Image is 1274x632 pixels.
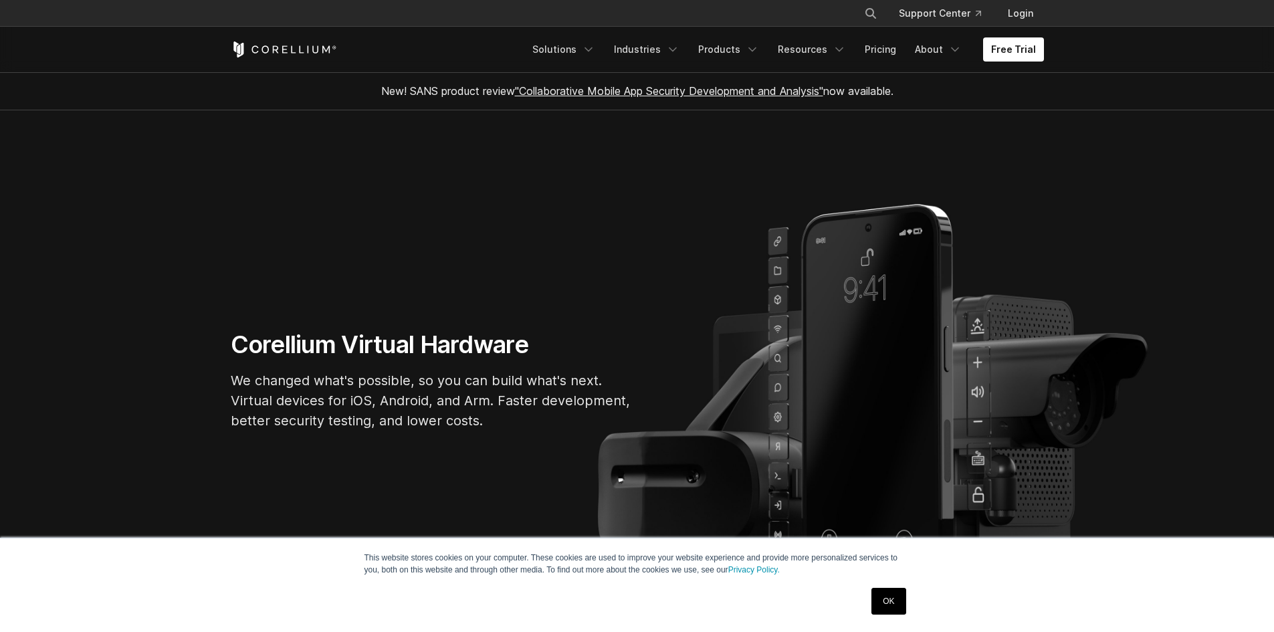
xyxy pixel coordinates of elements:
[606,37,687,62] a: Industries
[857,37,904,62] a: Pricing
[515,84,823,98] a: "Collaborative Mobile App Security Development and Analysis"
[848,1,1044,25] div: Navigation Menu
[231,330,632,360] h1: Corellium Virtual Hardware
[381,84,893,98] span: New! SANS product review now available.
[859,1,883,25] button: Search
[888,1,992,25] a: Support Center
[231,371,632,431] p: We changed what's possible, so you can build what's next. Virtual devices for iOS, Android, and A...
[983,37,1044,62] a: Free Trial
[728,565,780,574] a: Privacy Policy.
[997,1,1044,25] a: Login
[524,37,1044,62] div: Navigation Menu
[907,37,970,62] a: About
[231,41,337,58] a: Corellium Home
[690,37,767,62] a: Products
[524,37,603,62] a: Solutions
[364,552,910,576] p: This website stores cookies on your computer. These cookies are used to improve your website expe...
[871,588,906,615] a: OK
[770,37,854,62] a: Resources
